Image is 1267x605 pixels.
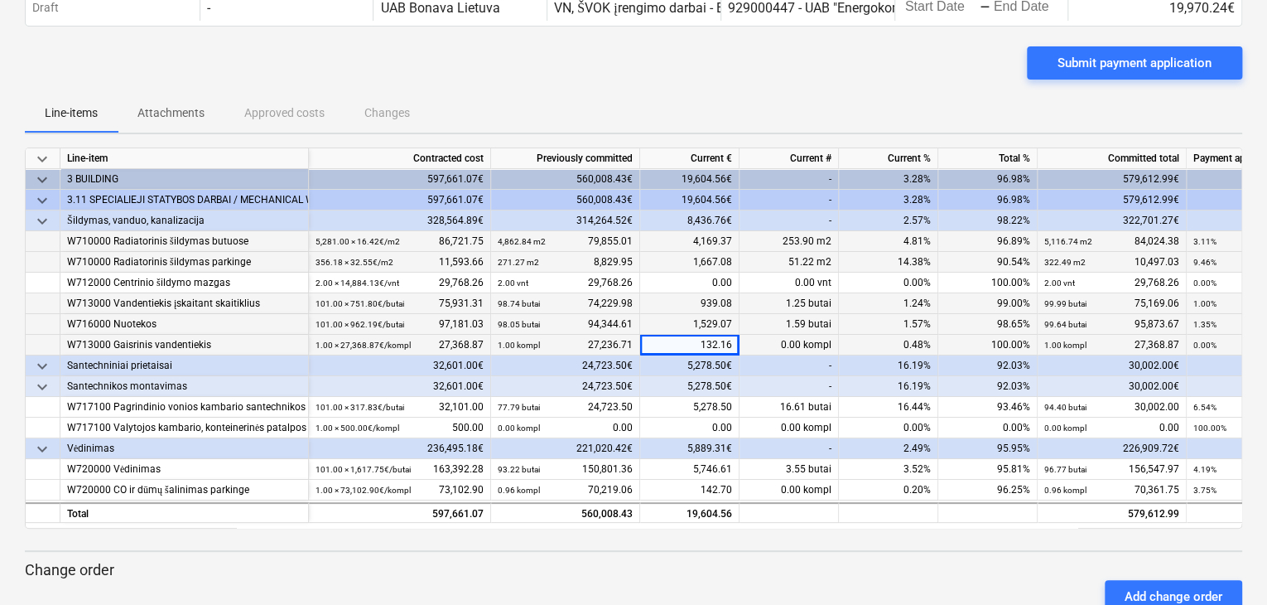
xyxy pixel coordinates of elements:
[839,314,938,335] div: 1.57%
[1193,320,1216,329] small: 1.35%
[67,169,301,190] div: 3 BUILDING
[316,418,484,438] div: 500.00
[316,341,411,350] small: 1.00 × 27,368.87€ / kompl
[60,148,309,169] div: Line-item
[739,169,839,190] div: -
[491,211,640,231] div: 314,264.52€
[640,293,739,314] div: 939.08
[1044,258,1086,267] small: 322.49 m2
[498,403,540,412] small: 77.79 butai
[1044,418,1179,438] div: 0.00
[938,211,1038,231] div: 98.22%
[67,273,301,293] div: W712000 Centrinio šildymo mazgas
[498,335,633,356] div: 27,236.71
[498,486,540,495] small: 0.96 kompl
[1038,190,1187,211] div: 579,612.99€
[137,104,205,122] p: Attachments
[316,320,404,329] small: 101.00 × 962.19€ / butai
[839,169,938,190] div: 3.28%
[316,252,484,273] div: 11,593.66
[1044,465,1086,474] small: 96.77 butai
[67,211,301,231] div: Šildymas, vanduo, kanalizacija
[491,148,640,169] div: Previously committed
[739,397,839,418] div: 16.61 butai
[739,273,839,293] div: 0.00 vnt
[938,190,1038,211] div: 96.98%
[1193,258,1216,267] small: 9.46%
[839,148,938,169] div: Current %
[839,459,938,480] div: 3.52%
[67,418,301,438] div: W717100 Valytojos kambario, konteinerinės patalpos įrengimas
[491,438,640,459] div: 221,020.42€
[316,258,393,267] small: 356.18 × 32.55€ / m2
[640,252,739,273] div: 1,667.08
[316,459,484,480] div: 163,392.28
[938,293,1038,314] div: 99.00%
[640,148,739,169] div: Current €
[491,190,640,211] div: 560,008.43€
[1027,46,1242,80] button: Submit payment application
[316,273,484,293] div: 29,768.26
[1044,459,1179,480] div: 156,547.97
[1044,273,1179,293] div: 29,768.26
[1044,335,1179,356] div: 27,368.87
[739,293,839,314] div: 1.25 butai
[491,169,640,190] div: 560,008.43€
[1044,341,1086,350] small: 1.00 kompl
[32,170,52,190] span: keyboard_arrow_down
[498,465,540,474] small: 93.22 butai
[32,211,52,231] span: keyboard_arrow_down
[498,480,633,501] div: 70,219.06
[640,314,739,335] div: 1,529.07
[1038,148,1187,169] div: Committed total
[316,504,484,525] div: 597,661.07
[67,356,301,376] div: Santechniniai prietaisai
[640,438,739,459] div: 5,889.31€
[938,418,1038,438] div: 0.00%
[498,504,633,525] div: 560,008.43
[1044,423,1086,433] small: 0.00 kompl
[938,335,1038,356] div: 100.00%
[739,356,839,376] div: -
[67,397,301,418] div: W717100 Pagrindinio vonios kambario santechnikos įrengimas, kai WC pakabinamas
[491,356,640,376] div: 24,723.50€
[739,335,839,356] div: 0.00 kompl
[316,231,484,252] div: 86,721.75
[1038,211,1187,231] div: 322,701.27€
[498,258,539,267] small: 271.27 m2
[498,278,528,288] small: 2.00 vnt
[938,459,1038,480] div: 95.81%
[32,191,52,211] span: keyboard_arrow_down
[498,237,546,246] small: 4,862.84 m2
[640,190,739,211] div: 19,604.56€
[316,335,484,356] div: 27,368.87
[1038,169,1187,190] div: 579,612.99€
[739,418,839,438] div: 0.00 kompl
[316,299,404,308] small: 101.00 × 751.80€ / butai
[839,397,938,418] div: 16.44%
[1044,293,1179,314] div: 75,169.06
[640,502,739,523] div: 19,604.56
[1193,486,1216,495] small: 3.75%
[938,376,1038,397] div: 92.03%
[316,403,404,412] small: 101.00 × 317.83€ / butai
[839,335,938,356] div: 0.48%
[1193,403,1216,412] small: 6.54%
[67,376,301,397] div: Santechnikos montavimas
[316,480,484,501] div: 73,102.90
[32,439,52,459] span: keyboard_arrow_down
[316,237,400,246] small: 5,281.00 × 16.42€ / m2
[640,231,739,252] div: 4,169.37
[938,169,1038,190] div: 96.98%
[1193,237,1216,246] small: 3.11%
[739,148,839,169] div: Current #
[316,423,399,433] small: 1.00 × 500.00€ / kompl
[739,459,839,480] div: 3.55 butai
[839,376,938,397] div: 16.19%
[739,314,839,335] div: 1.59 butai
[67,480,301,501] div: W720000 CO ir dūmų šalinimas parkinge
[839,480,938,501] div: 0.20%
[498,418,633,438] div: 0.00
[839,252,938,273] div: 14.38%
[938,356,1038,376] div: 92.03%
